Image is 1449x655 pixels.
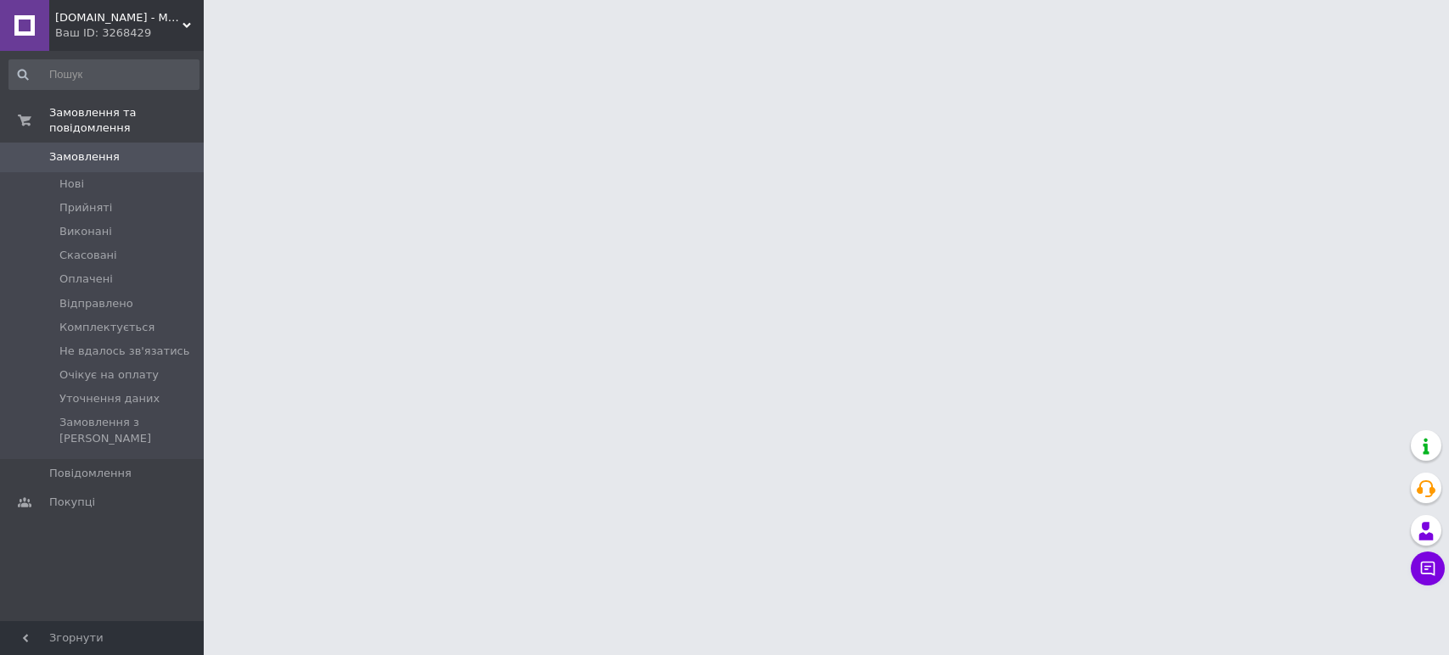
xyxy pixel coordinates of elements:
span: Комплектується [59,320,154,335]
span: Очікує на оплату [59,367,159,383]
input: Пошук [8,59,199,90]
span: Повідомлення [49,466,132,481]
span: Нові [59,176,84,192]
span: Satyn.lviv.ua - Магазин Сатин [55,10,183,25]
span: Покупці [49,495,95,510]
span: Скасовані [59,248,117,263]
span: Відправлено [59,296,133,311]
span: Замовлення та повідомлення [49,105,204,136]
span: Не вдалось зв'язатись [59,344,189,359]
div: Ваш ID: 3268429 [55,25,204,41]
button: Чат з покупцем [1411,551,1445,585]
span: Замовлення з [PERSON_NAME] [59,415,198,445]
span: Уточнення даних [59,391,160,406]
span: Оплачені [59,272,113,287]
span: Виконані [59,224,112,239]
span: Прийняті [59,200,112,216]
span: Замовлення [49,149,120,165]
